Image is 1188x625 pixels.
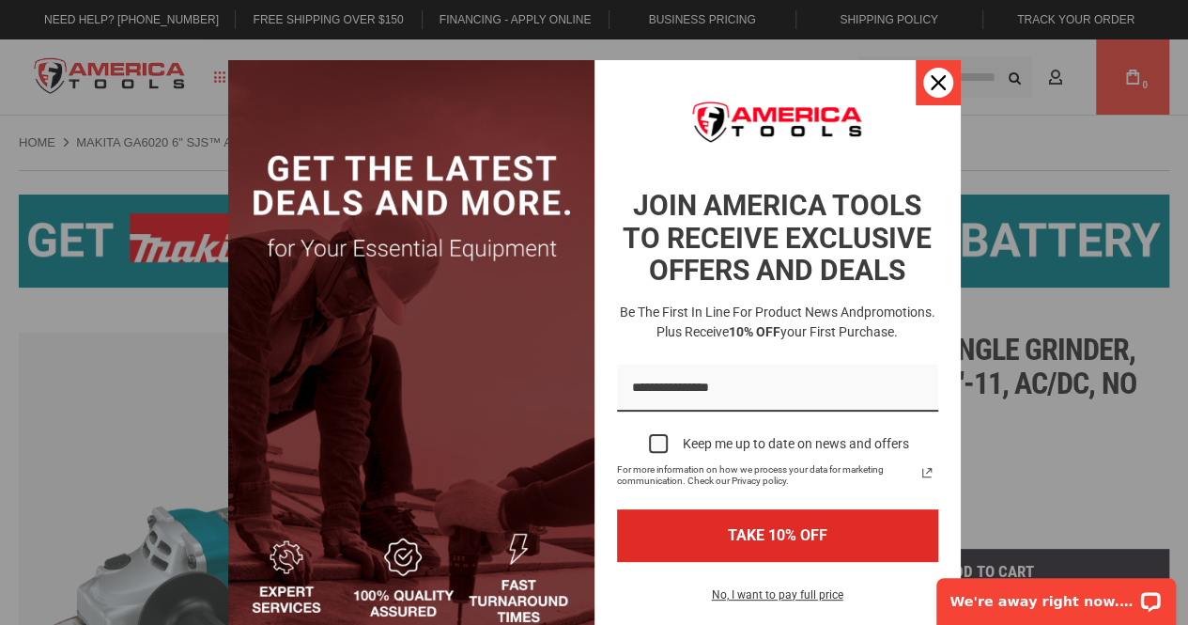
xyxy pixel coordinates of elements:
[924,566,1188,625] iframe: LiveChat chat widget
[623,189,932,287] strong: JOIN AMERICA TOOLS TO RECEIVE EXCLUSIVE OFFERS AND DEALS
[916,461,938,484] a: Read our Privacy Policy
[617,365,938,413] input: Email field
[931,75,946,90] svg: close icon
[617,464,916,487] span: For more information on how we process your data for marketing communication. Check our Privacy p...
[617,509,938,561] button: TAKE 10% OFF
[656,305,935,339] span: promotions. Plus receive your first purchase.
[613,303,942,342] h3: Be the first in line for product news and
[683,436,909,452] div: Keep me up to date on news and offers
[697,585,858,617] button: No, I want to pay full price
[916,60,961,105] button: Close
[916,461,938,484] svg: link icon
[729,324,780,339] strong: 10% OFF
